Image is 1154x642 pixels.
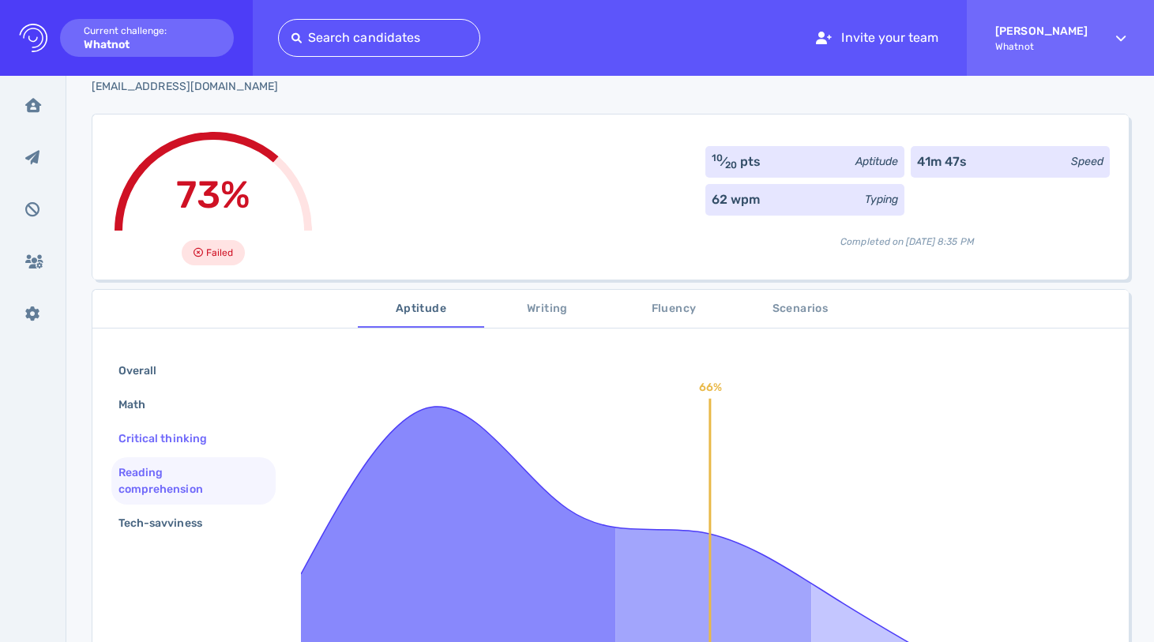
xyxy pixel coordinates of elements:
[712,152,723,163] sup: 10
[712,190,760,209] div: 62 wpm
[855,153,898,170] div: Aptitude
[712,152,761,171] div: ⁄ pts
[176,172,250,217] span: 73%
[92,78,324,95] div: Click to copy the email address
[746,299,854,319] span: Scenarios
[367,299,475,319] span: Aptitude
[620,299,727,319] span: Fluency
[206,243,233,262] span: Failed
[995,41,1088,52] span: Whatnot
[115,359,175,382] div: Overall
[115,427,226,450] div: Critical thinking
[865,191,898,208] div: Typing
[698,381,721,394] text: 66%
[1071,153,1103,170] div: Speed
[917,152,967,171] div: 41m 47s
[494,299,601,319] span: Writing
[115,393,164,416] div: Math
[115,512,221,535] div: Tech-savviness
[705,222,1110,249] div: Completed on [DATE] 8:35 PM
[995,24,1088,38] strong: [PERSON_NAME]
[115,461,259,501] div: Reading comprehension
[725,160,737,171] sub: 20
